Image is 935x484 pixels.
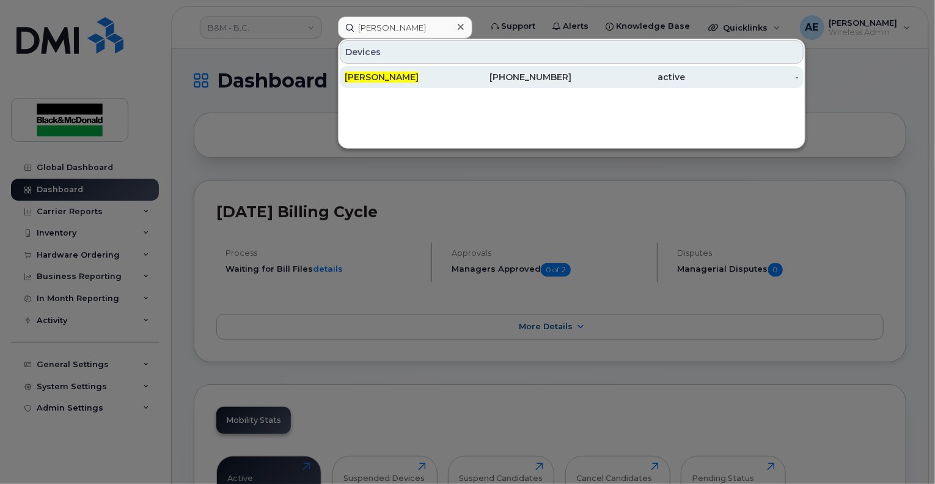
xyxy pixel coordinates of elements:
div: [PHONE_NUMBER] [458,71,572,83]
div: Devices [340,40,804,64]
div: active [572,71,686,83]
span: [PERSON_NAME] [345,72,419,83]
a: [PERSON_NAME][PHONE_NUMBER]active- [340,66,804,88]
div: - [685,71,799,83]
